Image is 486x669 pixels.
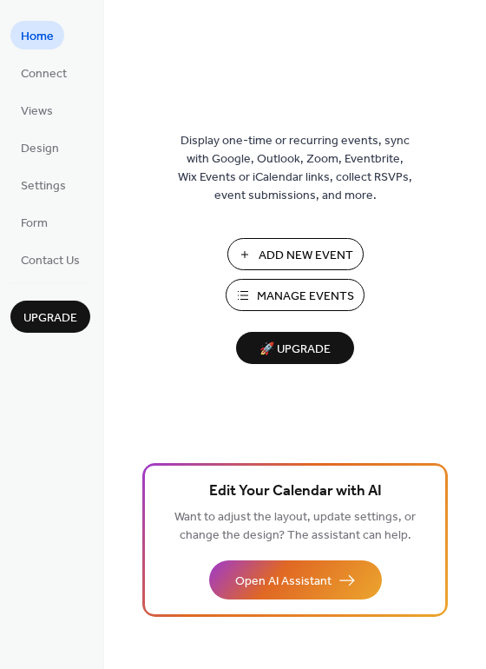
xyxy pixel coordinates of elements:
[178,132,412,205] span: Display one-time or recurring events, sync with Google, Outlook, Zoom, Eventbrite, Wix Events or ...
[21,252,80,270] span: Contact Us
[226,279,364,311] button: Manage Events
[246,338,344,361] span: 🚀 Upgrade
[10,133,69,162] a: Design
[23,309,77,328] span: Upgrade
[10,301,90,333] button: Upgrade
[10,96,63,124] a: Views
[10,58,77,87] a: Connect
[235,573,332,591] span: Open AI Assistant
[21,65,67,83] span: Connect
[209,480,382,504] span: Edit Your Calendar with AI
[257,288,354,306] span: Manage Events
[10,170,76,199] a: Settings
[10,245,90,274] a: Contact Us
[21,177,66,195] span: Settings
[236,332,354,364] button: 🚀 Upgrade
[259,247,353,265] span: Add New Event
[10,208,58,236] a: Form
[174,506,416,547] span: Want to adjust the layout, update settings, or change the design? The assistant can help.
[10,21,64,50] a: Home
[227,238,364,270] button: Add New Event
[21,140,59,158] span: Design
[209,560,382,599] button: Open AI Assistant
[21,28,54,46] span: Home
[21,103,53,121] span: Views
[21,215,48,233] span: Form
